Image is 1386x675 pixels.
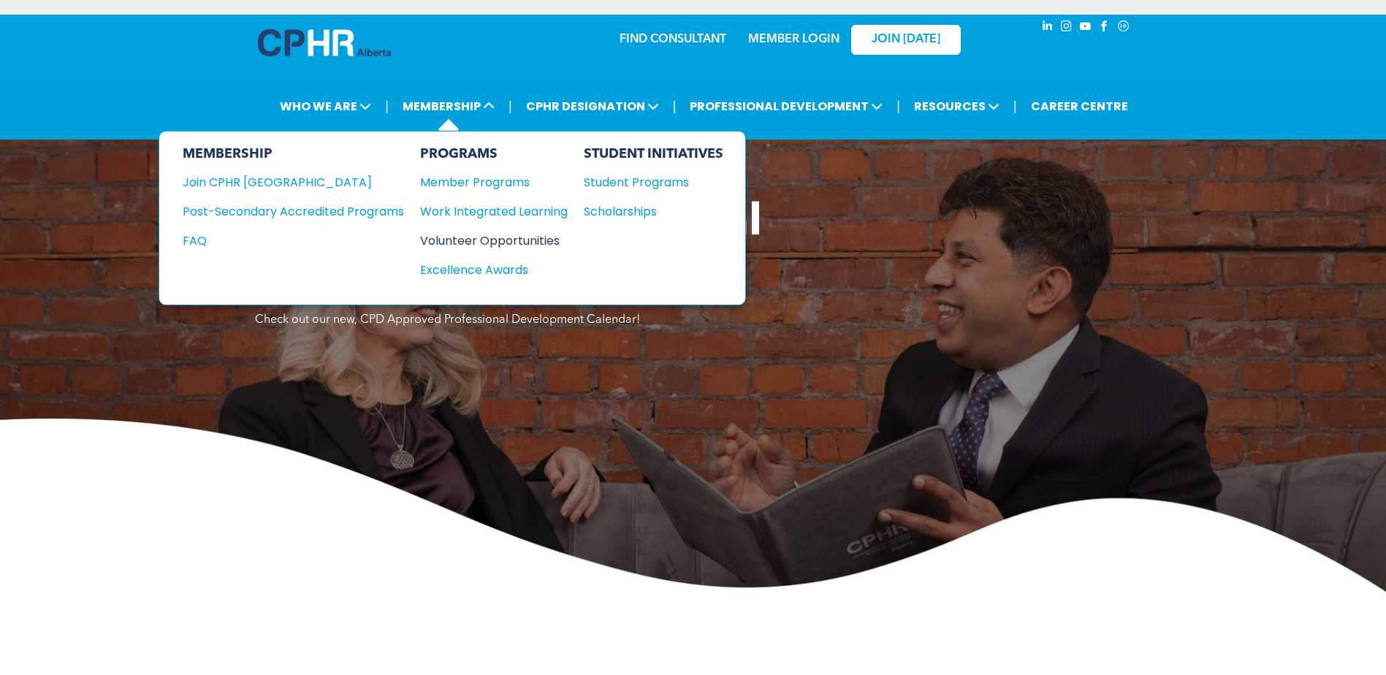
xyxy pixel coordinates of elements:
li: | [896,91,900,121]
span: CPHR DESIGNATION [522,93,663,120]
li: | [509,91,512,121]
a: Student Programs [584,173,723,191]
div: Work Integrated Learning [420,202,553,221]
a: Scholarships [584,202,723,221]
a: FAQ [183,232,404,250]
a: youtube [1078,18,1094,38]
span: MEMBERSHIP [398,93,499,120]
a: Work Integrated Learning [420,202,568,221]
a: linkedin [1040,18,1056,38]
span: Check out our new, CPD Approved Professional Development Calendar! [255,314,640,326]
div: Member Programs [420,173,553,191]
span: JOIN [DATE] [872,33,940,47]
a: Volunteer Opportunities [420,232,568,250]
div: Excellence Awards [420,261,553,279]
a: Post-Secondary Accredited Programs [183,202,404,221]
span: RESOURCES [910,93,1004,120]
li: | [673,91,677,121]
div: Volunteer Opportunities [420,232,553,250]
a: Join CPHR [GEOGRAPHIC_DATA] [183,173,404,191]
div: MEMBERSHIP [183,146,404,162]
a: Social network [1116,18,1132,38]
a: Excellence Awards [420,261,568,279]
li: | [385,91,389,121]
div: Student Programs [584,173,709,191]
a: FIND CONSULTANT [620,34,726,45]
a: MEMBER LOGIN [748,34,839,45]
div: STUDENT INITIATIVES [584,146,723,162]
a: JOIN [DATE] [851,25,961,55]
div: Join CPHR [GEOGRAPHIC_DATA] [183,173,382,191]
span: WHO WE ARE [275,93,376,120]
img: A blue and white logo for cp alberta [258,29,391,56]
a: Member Programs [420,173,568,191]
div: PROGRAMS [420,146,568,162]
div: Scholarships [584,202,709,221]
div: Post-Secondary Accredited Programs [183,202,382,221]
a: CAREER CENTRE [1027,93,1132,120]
a: instagram [1059,18,1075,38]
div: FAQ [183,232,382,250]
span: PROFESSIONAL DEVELOPMENT [685,93,887,120]
a: facebook [1097,18,1113,38]
li: | [1013,91,1017,121]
